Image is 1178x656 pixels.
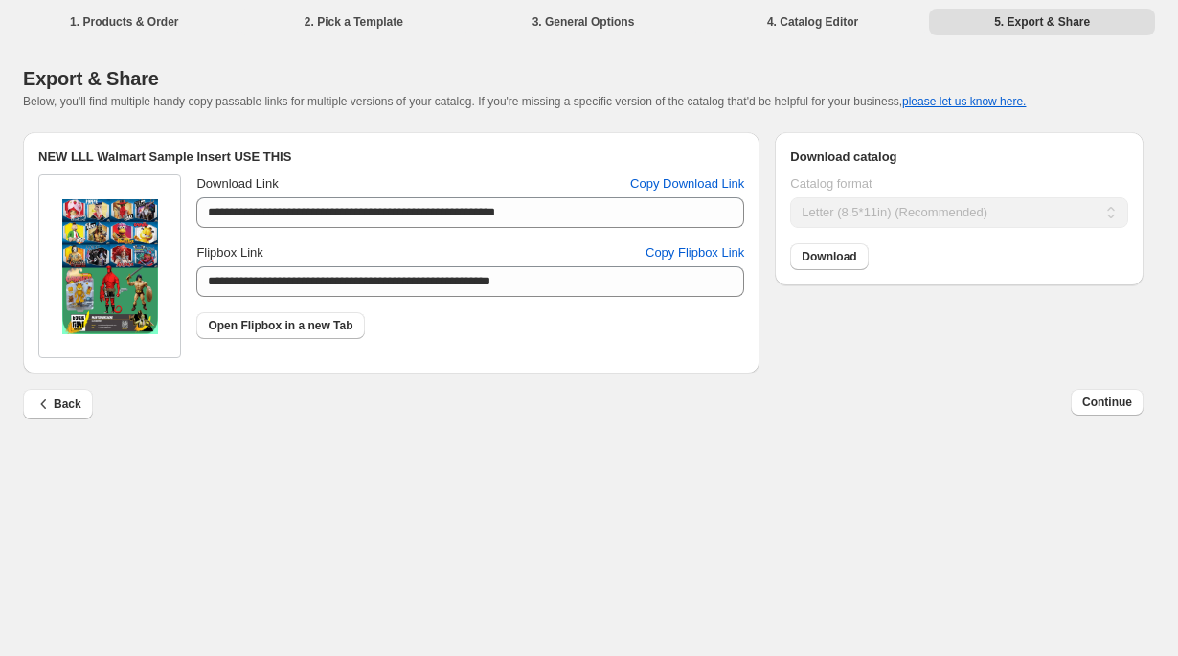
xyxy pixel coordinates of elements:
span: Download [802,249,856,264]
span: Back [34,395,81,414]
span: Copy Flipbox Link [646,243,744,262]
button: Copy Flipbox Link [634,238,756,268]
span: Export & Share [23,68,159,89]
span: Download Link [196,176,278,191]
a: Open Flipbox in a new Tab [196,312,364,339]
span: Continue [1082,395,1132,410]
h2: NEW LLL Walmart Sample Insert USE THIS [38,147,744,167]
span: Open Flipbox in a new Tab [208,318,352,333]
span: Copy Download Link [630,174,744,193]
span: Flipbox Link [196,245,262,260]
img: thumbImage [62,199,158,334]
span: Below, you'll find multiple handy copy passable links for multiple versions of your catalog. If y... [23,95,1026,108]
button: Copy Download Link [619,169,756,199]
span: Catalog format [790,176,872,191]
button: please let us know here. [902,95,1026,108]
h2: Download catalog [790,147,1128,167]
button: Continue [1071,389,1144,416]
a: Download [790,243,868,270]
button: Back [23,389,93,419]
